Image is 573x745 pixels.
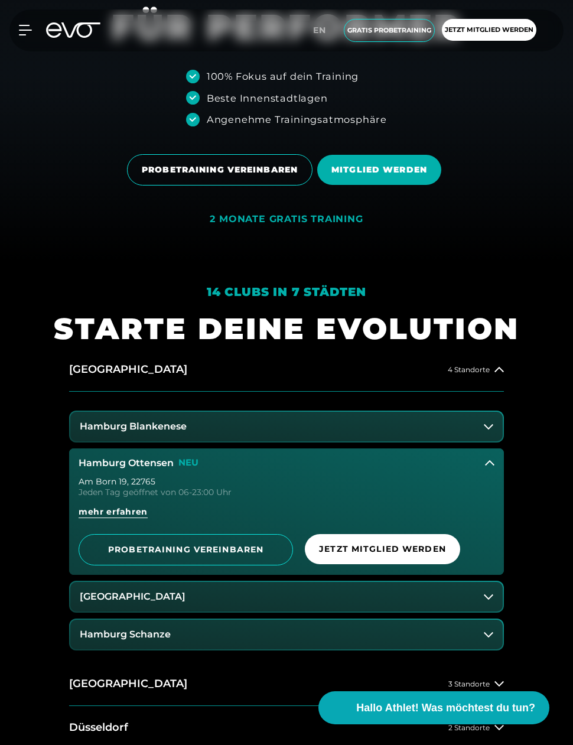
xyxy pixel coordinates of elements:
[438,19,540,42] a: Jetzt Mitglied werden
[207,112,387,126] div: Angenehme Trainingsatmosphäre
[79,506,148,518] span: mehr erfahren
[80,591,185,602] h3: [GEOGRAPHIC_DATA]
[79,506,494,527] a: mehr erfahren
[210,213,363,226] div: 2 MONATE GRATIS TRAINING
[69,676,187,691] h2: [GEOGRAPHIC_DATA]
[313,24,333,37] a: en
[69,720,128,735] h2: Düsseldorf
[142,164,298,176] span: PROBETRAINING VEREINBAREN
[127,145,317,194] a: PROBETRAINING VEREINBAREN
[69,448,504,478] button: Hamburg OttensenNEU
[331,164,427,176] span: MITGLIED WERDEN
[340,19,438,42] a: Gratis Probetraining
[79,534,293,565] a: PROBETRAINING VEREINBAREN
[445,25,533,35] span: Jetzt Mitglied werden
[70,412,503,441] button: Hamburg Blankenese
[70,582,503,611] button: [GEOGRAPHIC_DATA]
[207,91,328,105] div: Beste Innenstadtlagen
[319,543,446,555] span: Jetzt Mitglied werden
[79,488,494,496] div: Jeden Tag geöffnet von 06-23:00 Uhr
[207,285,366,299] em: 14 Clubs in 7 Städten
[347,25,431,35] span: Gratis Probetraining
[207,69,359,83] div: 100% Fokus auf dein Training
[69,362,187,377] h2: [GEOGRAPHIC_DATA]
[313,25,326,35] span: en
[356,700,535,716] span: Hallo Athlet! Was möchtest du tun?
[317,146,446,194] a: MITGLIED WERDEN
[79,477,494,486] div: Am Born 19 , 22765
[93,544,278,556] span: PROBETRAINING VEREINBAREN
[54,310,519,348] h1: STARTE DEINE EVOLUTION
[448,724,490,731] span: 2 Standorte
[69,348,504,392] button: [GEOGRAPHIC_DATA]4 Standorte
[448,366,490,373] span: 4 Standorte
[69,662,504,706] button: [GEOGRAPHIC_DATA]3 Standorte
[318,691,549,724] button: Hallo Athlet! Was möchtest du tun?
[79,458,174,469] h3: Hamburg Ottensen
[80,421,187,432] h3: Hamburg Blankenese
[305,534,494,565] a: Jetzt Mitglied werden
[80,629,171,640] h3: Hamburg Schanze
[178,458,198,468] p: NEU
[448,680,490,688] span: 3 Standorte
[70,620,503,649] button: Hamburg Schanze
